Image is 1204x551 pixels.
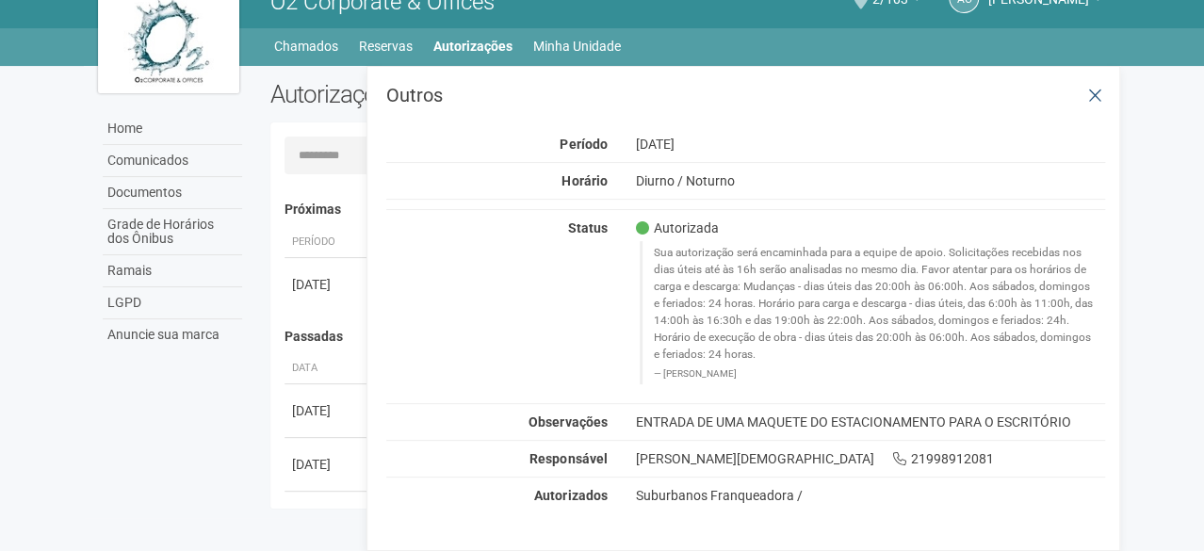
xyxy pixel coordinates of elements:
[285,353,369,384] th: Data
[635,219,718,236] span: Autorizada
[274,33,338,59] a: Chamados
[621,136,1119,153] div: [DATE]
[285,227,369,258] th: Período
[621,172,1119,189] div: Diurno / Noturno
[103,113,242,145] a: Home
[285,203,1092,217] h4: Próximas
[103,255,242,287] a: Ramais
[534,488,607,503] strong: Autorizados
[292,401,362,420] div: [DATE]
[567,220,607,235] strong: Status
[529,451,607,466] strong: Responsável
[103,145,242,177] a: Comunicados
[103,209,242,255] a: Grade de Horários dos Ônibus
[635,487,1105,504] div: Suburbanos Franqueadora /
[561,173,607,188] strong: Horário
[103,287,242,319] a: LGPD
[621,413,1119,430] div: ENTRADA DE UMA MAQUETE DO ESTACIONAMENTO PARA O ESCRITÓRIO
[653,367,1095,381] footer: [PERSON_NAME]
[103,319,242,350] a: Anuncie sua marca
[621,450,1119,467] div: [PERSON_NAME][DEMOGRAPHIC_DATA] 21998912081
[433,33,513,59] a: Autorizações
[270,80,674,108] h2: Autorizações
[386,86,1105,105] h3: Outros
[103,177,242,209] a: Documentos
[533,33,621,59] a: Minha Unidade
[292,275,362,294] div: [DATE]
[292,455,362,474] div: [DATE]
[529,414,607,429] strong: Observações
[640,241,1105,383] blockquote: Sua autorização será encaminhada para a equipe de apoio. Solicitações recebidas nos dias úteis at...
[560,137,607,152] strong: Período
[285,330,1092,344] h4: Passadas
[359,33,413,59] a: Reservas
